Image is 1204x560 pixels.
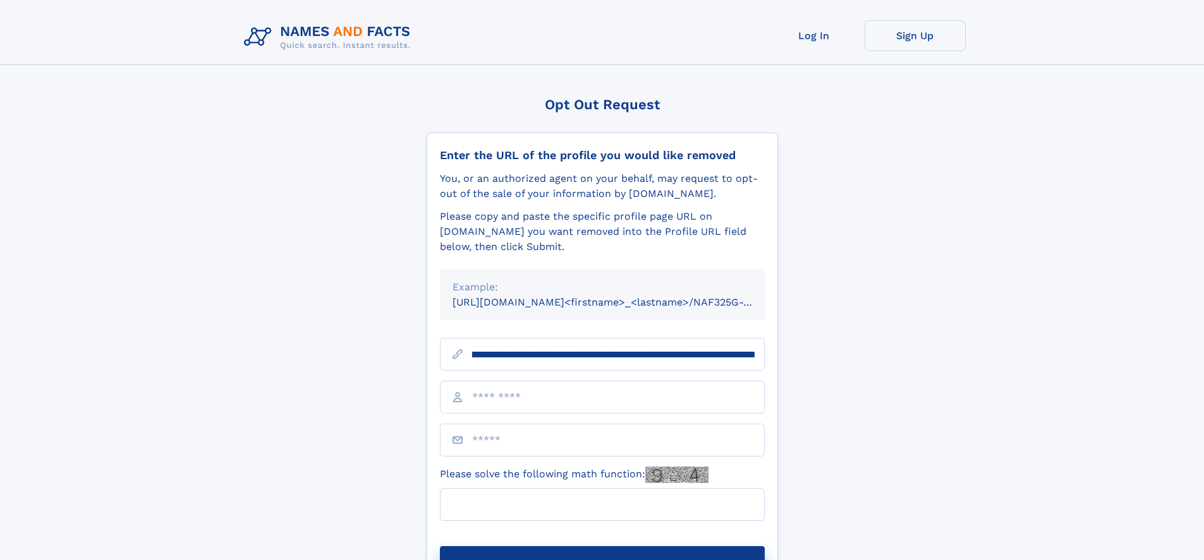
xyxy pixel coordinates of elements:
[440,171,765,201] div: You, or an authorized agent on your behalf, may request to opt-out of the sale of your informatio...
[763,20,865,51] a: Log In
[427,97,778,112] div: Opt Out Request
[453,280,752,295] div: Example:
[239,20,421,54] img: Logo Names and Facts
[453,296,789,308] small: [URL][DOMAIN_NAME]<firstname>_<lastname>/NAF325G-xxxxxxxx
[865,20,966,51] a: Sign Up
[440,209,765,254] div: Please copy and paste the specific profile page URL on [DOMAIN_NAME] you want removed into the Pr...
[440,148,765,162] div: Enter the URL of the profile you would like removed
[440,467,708,483] label: Please solve the following math function:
